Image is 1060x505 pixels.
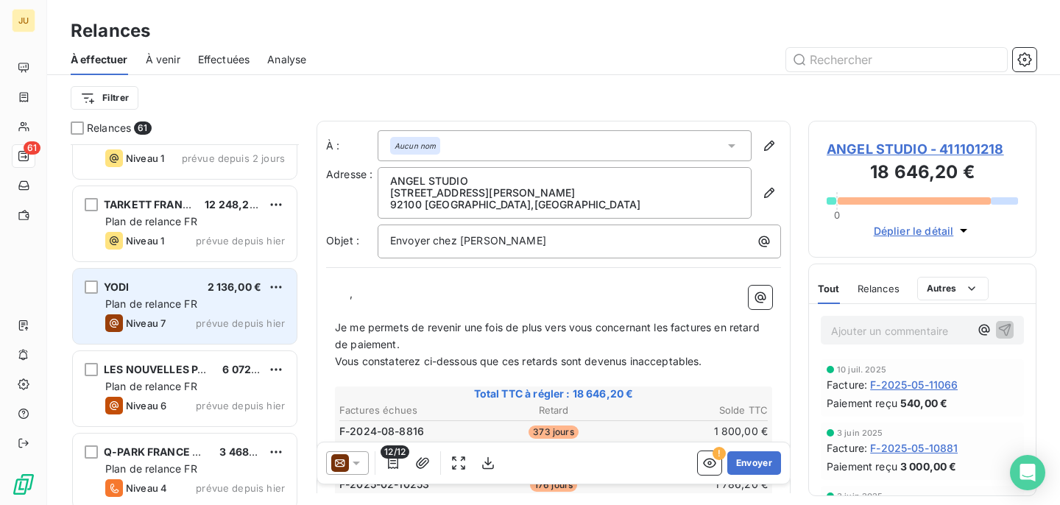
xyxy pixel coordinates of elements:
th: Retard [482,403,624,418]
span: 540,00 € [900,395,947,411]
span: Niveau 6 [126,400,166,412]
span: 6 072,00 € [222,363,278,375]
div: JU [12,9,35,32]
span: Déplier le détail [874,223,954,239]
em: Aucun nom [395,141,436,151]
p: 92100 [GEOGRAPHIC_DATA] , [GEOGRAPHIC_DATA] [390,199,739,211]
span: Tout [818,283,840,294]
span: F-2024-08-8816 [339,424,424,439]
span: F-2025-05-10881 [870,440,958,456]
span: Effectuées [198,52,250,67]
span: Facture : [827,440,867,456]
span: prévue depuis hier [196,482,285,494]
span: 3 juin 2025 [837,428,883,437]
span: Objet : [326,234,359,247]
span: À effectuer [71,52,128,67]
span: Niveau 7 [126,317,166,329]
span: 373 jours [529,425,578,439]
span: Niveau 4 [126,482,167,494]
th: Factures échues [339,403,481,418]
span: Plan de relance FR [105,297,197,310]
span: 12 248,21 € [205,198,264,211]
label: À : [326,138,378,153]
span: YODI [104,280,130,293]
td: 1 800,00 € [626,423,768,439]
span: Niveau 1 [126,235,164,247]
span: ANGEL STUDIO - 411101218 [827,139,1018,159]
span: Adresse : [326,168,372,180]
div: grid [71,144,299,505]
th: Solde TTC [626,403,768,418]
span: Envoyer chez [PERSON_NAME] [390,234,546,247]
span: Plan de relance FR [105,380,197,392]
button: Envoyer [727,451,781,475]
span: 3 000,00 € [900,459,957,474]
span: Relances [87,121,131,135]
span: Vous constaterez ci-dessous que ces retards sont devenus inacceptables. [335,355,702,367]
span: Paiement reçu [827,395,897,411]
span: prévue depuis 2 jours [182,152,285,164]
span: Paiement reçu [827,459,897,474]
span: 0 [834,209,840,221]
span: Relances [858,283,900,294]
span: LES NOUVELLES PAILLES SAS [104,363,257,375]
span: prévue depuis hier [196,235,285,247]
span: 176 jours [530,478,577,492]
span: 61 [24,141,40,155]
span: 10 juil. 2025 [837,365,886,374]
span: Plan de relance FR [105,462,197,475]
span: , [350,287,353,300]
span: F-2025-05-11066 [870,377,958,392]
input: Rechercher [786,48,1007,71]
span: Analyse [267,52,306,67]
span: 2 136,00 € [208,280,262,293]
span: À venir [146,52,180,67]
span: Niveau 1 [126,152,164,164]
span: Total TTC à régler : 18 646,20 € [337,386,770,401]
p: ANGEL STUDIO [390,175,739,187]
img: Logo LeanPay [12,473,35,496]
button: Filtrer [71,86,138,110]
span: 12/12 [381,445,409,459]
span: prévue depuis hier [196,400,285,412]
span: Plan de relance FR [105,215,197,227]
span: 61 [134,121,151,135]
span: Q-PARK FRANCE SERVICES [104,445,244,458]
span: Facture : [827,377,867,392]
p: [STREET_ADDRESS][PERSON_NAME] [390,187,739,199]
td: 1 920,00 € [626,441,768,457]
span: prévue depuis hier [196,317,285,329]
span: 3 juin 2025 [837,492,883,501]
button: Déplier le détail [869,222,976,239]
span: Je me permets de revenir une fois de plus vers vous concernant les factures en retard de paiement. [335,321,763,350]
div: Open Intercom Messenger [1010,455,1045,490]
span: TARKETT FRANCE [104,198,197,211]
h3: Relances [71,18,150,44]
span: 3 468,00 € [219,445,276,458]
h3: 18 646,20 € [827,159,1018,188]
button: Autres [917,277,989,300]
